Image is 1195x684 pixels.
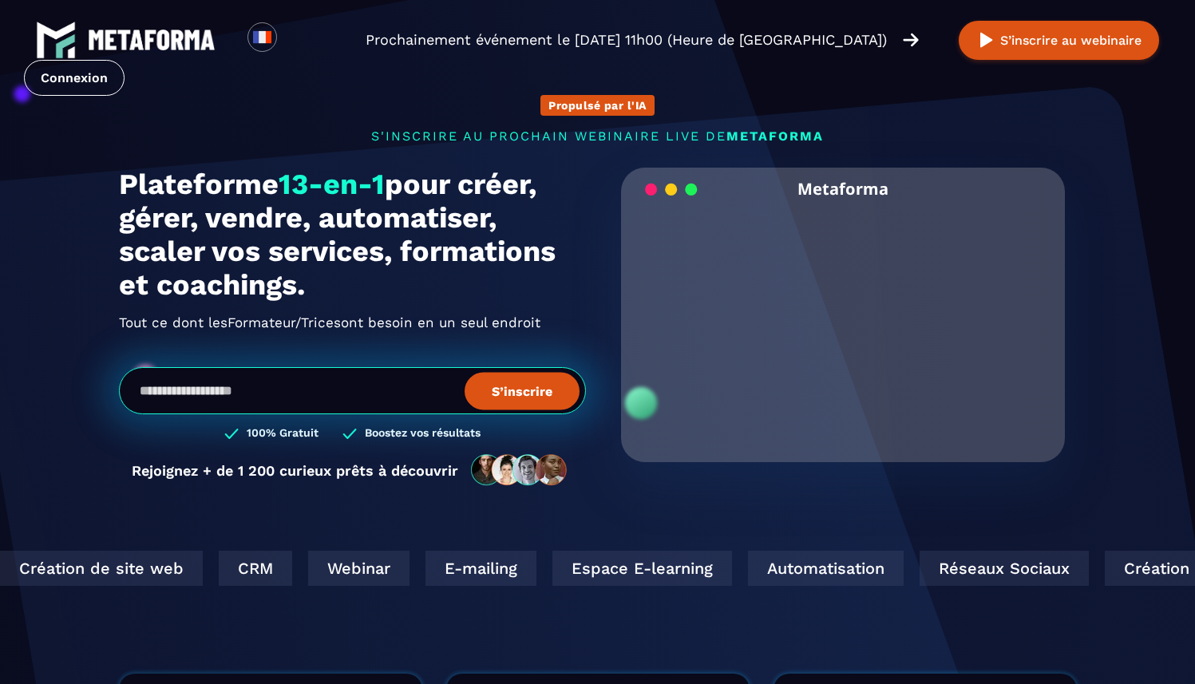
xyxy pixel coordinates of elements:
img: arrow-right [903,31,919,49]
h3: Boostez vos résultats [365,426,481,441]
div: E-mailing [414,551,524,586]
video: Your browser does not support the video tag. [633,210,1054,420]
button: S’inscrire [465,372,580,409]
span: Formateur/Trices [228,310,341,335]
div: Automatisation [736,551,892,586]
img: fr [252,27,272,47]
h3: 100% Gratuit [247,426,319,441]
div: Réseaux Sociaux [908,551,1077,586]
p: s'inscrire au prochain webinaire live de [119,128,1077,144]
img: community-people [466,453,573,487]
img: logo [36,20,76,60]
div: Espace E-learning [540,551,720,586]
div: CRM [207,551,280,586]
p: Prochainement événement le [DATE] 11h00 (Heure de [GEOGRAPHIC_DATA]) [366,29,887,51]
img: play [976,30,996,50]
h2: Metaforma [797,168,888,210]
h2: Tout ce dont les ont besoin en un seul endroit [119,310,586,335]
div: Search for option [277,22,316,57]
div: Webinar [296,551,398,586]
img: checked [224,426,239,441]
span: 13-en-1 [279,168,385,201]
p: Rejoignez + de 1 200 curieux prêts à découvrir [132,462,458,479]
input: Search for option [291,30,303,49]
a: Connexion [24,60,125,96]
span: METAFORMA [726,128,824,144]
button: S’inscrire au webinaire [959,21,1159,60]
img: checked [342,426,357,441]
img: loading [645,182,698,197]
img: logo [88,30,216,50]
h1: Plateforme pour créer, gérer, vendre, automatiser, scaler vos services, formations et coachings. [119,168,586,302]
